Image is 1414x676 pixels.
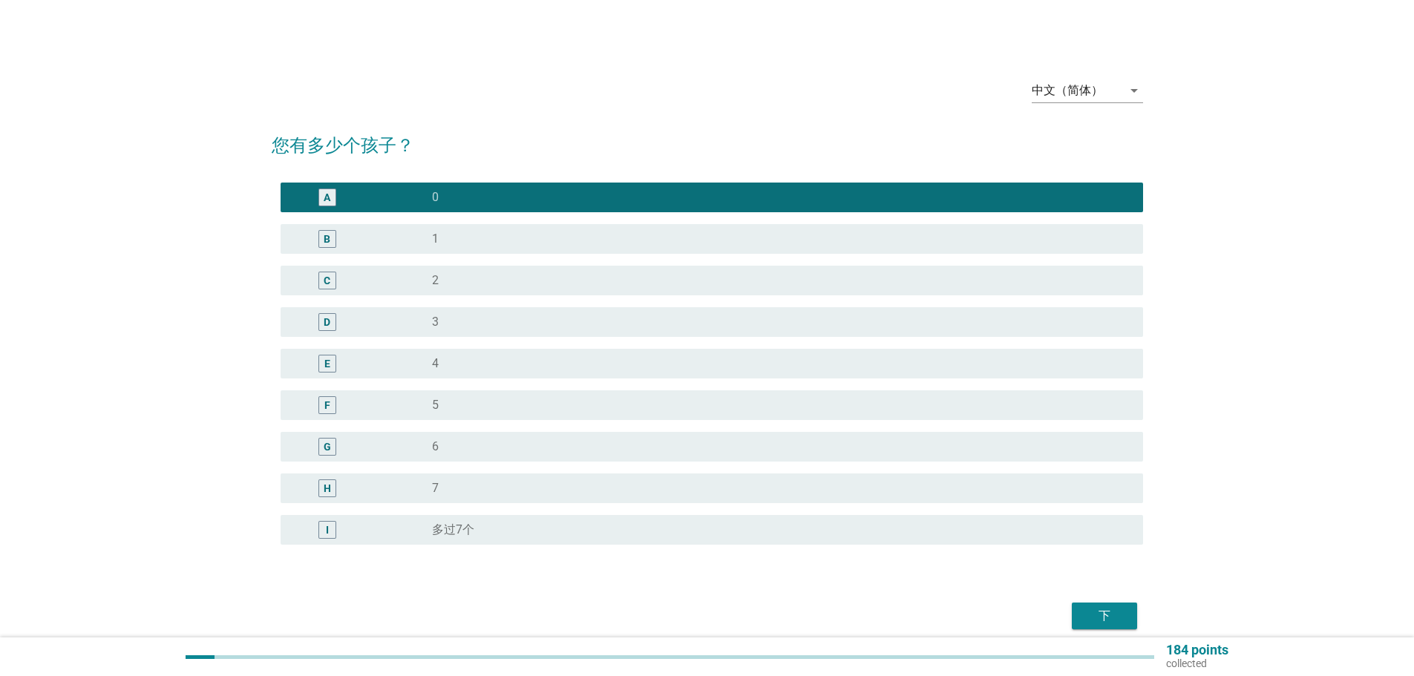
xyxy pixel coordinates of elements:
[432,481,439,496] label: 7
[324,190,330,206] div: A
[326,522,329,538] div: I
[272,117,1143,159] h2: 您有多少个孩子？
[324,356,330,372] div: E
[1072,603,1137,629] button: 下
[1032,84,1103,97] div: 中文（简体）
[432,190,439,205] label: 0
[1166,643,1228,657] p: 184 points
[432,315,439,329] label: 3
[432,398,439,413] label: 5
[324,481,331,496] div: H
[324,273,330,289] div: C
[432,439,439,454] label: 6
[432,522,474,537] label: 多过7个
[324,398,330,413] div: F
[1084,607,1125,625] div: 下
[324,232,330,247] div: B
[324,439,331,455] div: G
[432,232,439,246] label: 1
[432,356,439,371] label: 4
[1125,82,1143,99] i: arrow_drop_down
[432,273,439,288] label: 2
[324,315,330,330] div: D
[1166,657,1228,670] p: collected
